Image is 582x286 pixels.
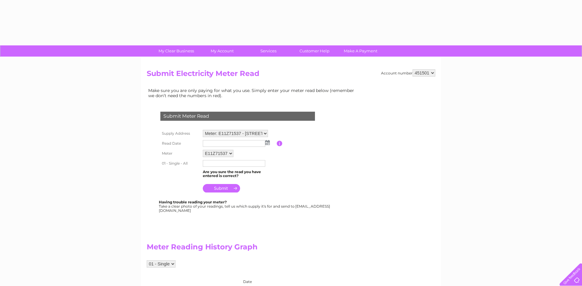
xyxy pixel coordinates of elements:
div: Submit Meter Read [160,112,315,121]
td: Are you sure the read you have entered is correct? [201,168,277,180]
td: Make sure you are only paying for what you use. Simply enter your meter read below (remember we d... [147,87,359,99]
h2: Submit Electricity Meter Read [147,69,435,81]
th: Read Date [159,139,201,148]
th: Supply Address [159,128,201,139]
input: Information [277,141,283,146]
div: Date [147,274,359,284]
b: Having trouble reading your meter? [159,200,227,204]
img: ... [265,140,270,145]
a: Make A Payment [336,45,386,57]
div: Account number [381,69,435,77]
th: Meter [159,148,201,159]
a: Services [243,45,293,57]
h2: Meter Reading History Graph [147,243,359,254]
th: 01 - Single - All [159,159,201,168]
input: Submit [203,184,240,192]
a: My Clear Business [151,45,201,57]
div: Take a clear photo of your readings, tell us which supply it's for and send to [EMAIL_ADDRESS][DO... [159,200,331,212]
a: My Account [197,45,247,57]
a: Customer Help [289,45,339,57]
